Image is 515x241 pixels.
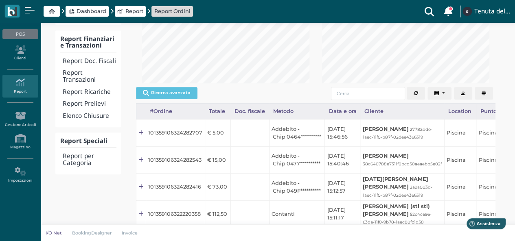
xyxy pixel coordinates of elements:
[427,87,452,100] button: Columns
[363,185,432,198] small: 2a9a003d-1aec-11f0-b87f-02dee4366319
[444,119,476,147] td: Piscina
[444,104,476,119] div: Location
[136,87,197,99] button: Ricerca avanzata
[146,119,205,147] td: 101359106324282707
[269,104,325,119] div: Metodo
[125,7,143,15] span: Report
[457,216,508,234] iframe: Help widget launcher
[2,42,38,64] a: Clienti
[77,7,106,15] span: Dashboard
[205,174,230,201] td: € 73,00
[205,104,230,119] div: Totale
[363,161,442,167] small: 38c640788e7311f0bcd50aeaebb5e02f
[230,104,269,119] div: Doc. fiscale
[363,153,409,159] b: [PERSON_NAME]
[146,104,205,119] div: #Ordine
[325,104,360,119] div: Data e ora
[2,29,38,39] div: POS
[269,200,325,228] td: Contanti
[154,7,191,15] a: Report Ordini
[146,200,205,228] td: 101359106322220358
[325,200,360,228] td: [DATE] 15:11:17
[363,203,430,217] b: [PERSON_NAME] (sti sti) [PERSON_NAME]
[2,164,38,186] a: Impostazioni
[325,119,360,147] td: [DATE] 15:46:56
[454,87,472,100] button: Export
[325,146,360,174] td: [DATE] 15:40:46
[444,146,476,174] td: Piscina
[2,130,38,153] a: Magazzino
[407,87,425,100] button: Aggiorna
[146,146,205,174] td: 101359106324282543
[146,174,205,201] td: 101359106324282416
[444,200,476,228] td: Piscina
[63,100,116,107] h4: Report Prelievi
[60,137,107,145] b: Report Speciali
[205,119,230,147] td: € 5,00
[461,2,510,21] a: ... Tenuta del Barco
[24,7,54,13] span: Assistenza
[117,7,143,15] a: Report
[331,87,405,100] input: Cerca
[444,174,476,201] td: Piscina
[60,35,114,50] b: Report Finanziari e Transazioni
[363,127,432,140] small: 27782dde-1aec-11f0-b87f-02dee4366319
[63,153,116,167] h4: Report per Categoria
[325,174,360,201] td: [DATE] 15:12:57
[7,7,17,16] img: logo
[63,58,116,65] h4: Report Doc. Fiscali
[360,104,444,119] div: Cliente
[462,7,471,16] img: ...
[474,8,510,15] h4: Tenuta del Barco
[2,108,38,130] a: Gestione Articoli
[68,7,106,15] a: Dashboard
[67,230,117,236] a: BookingDesigner
[363,126,409,132] b: [PERSON_NAME]
[63,69,116,83] h4: Report Transazioni
[363,176,428,190] b: [DATE][PERSON_NAME] [PERSON_NAME]
[427,87,454,100] div: Colonne
[63,89,116,96] h4: Report Ricariche
[46,230,62,236] p: I/O Net
[205,146,230,174] td: € 15,00
[2,75,38,97] a: Report
[205,200,230,228] td: € 112,50
[63,113,116,119] h4: Elenco Chiusure
[117,230,143,236] a: Invoice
